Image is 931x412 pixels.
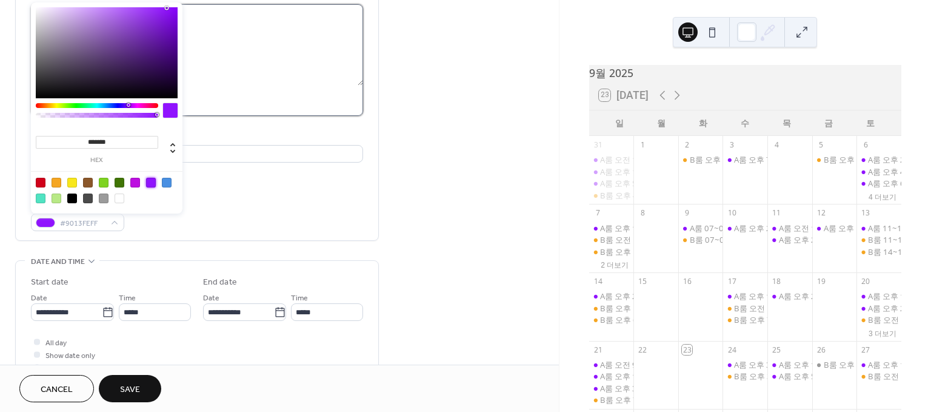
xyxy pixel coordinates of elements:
[727,277,737,287] div: 17
[203,292,219,305] span: Date
[856,314,901,325] div: B룸 오전 11~1, 신*철
[36,194,45,203] div: #50E3C2
[734,154,846,165] div: A룸 오후 7~9, [PERSON_NAME]
[41,383,73,396] span: Cancel
[856,246,901,257] div: B룸 14~18시, 김*진
[678,154,723,165] div: B룸 오후 9~11, 유*은
[67,194,77,203] div: #000000
[31,255,85,268] span: Date and time
[812,359,857,370] div: B룸 오후 1~3, 입금대기
[824,223,894,234] div: A룸 오후 1~3, 조*주
[589,223,634,234] div: A룸 오후 1~3, 윤*배
[600,371,724,382] div: A룸 오후 1~3, [PERSON_NAME]*지
[779,291,849,302] div: A룸 오후 2~4, 배*훈
[767,371,812,382] div: A룸 오후 5~7, 이*경
[589,303,634,314] div: B룸 오후 1~4, 조*희
[861,140,871,150] div: 6
[816,208,826,218] div: 12
[589,314,634,325] div: B룸 오후 6~8, 박*진
[589,291,634,302] div: A룸 오후 2~4, 조*찬
[816,140,826,150] div: 5
[115,178,124,187] div: #417505
[120,383,140,396] span: Save
[115,194,124,203] div: #FFFFFF
[734,371,858,382] div: B룸 오후 3~5, [PERSON_NAME]*웅
[593,140,603,150] div: 31
[641,110,682,135] div: 월
[682,140,692,150] div: 2
[734,359,809,370] div: A룸 오후 3~5, 유**아
[600,223,724,234] div: A룸 오후 1~3, [PERSON_NAME]*배
[772,277,782,287] div: 18
[856,154,901,165] div: A룸 오후 2~4, 신*철
[767,234,812,245] div: A룸 오후 2~4, 윤*확
[856,234,901,245] div: B룸 11~14시, 설*호
[589,166,634,177] div: A룸 오후 1~3, 한*수
[60,217,105,230] span: #9013FEFF
[31,130,361,143] div: Location
[638,140,648,150] div: 1
[727,208,737,218] div: 10
[99,178,108,187] div: #7ED321
[130,178,140,187] div: #BD10E0
[589,371,634,382] div: A룸 오후 1~3, 김*지
[589,246,634,257] div: B룸 오후 1~3, 조*솔
[589,65,901,81] div: 9월 2025
[772,140,782,150] div: 4
[824,359,906,370] div: B룸 오후 1~3, 입금대기
[45,337,67,350] span: All day
[203,276,237,289] div: End date
[690,223,761,234] div: A룸 07~09시, T**선
[722,359,767,370] div: A룸 오후 3~5, 유**아
[856,371,901,382] div: B룸 오전 10~12, 강*민
[816,277,826,287] div: 19
[600,246,671,257] div: B룸 오후 1~3, 조*솔
[682,110,724,135] div: 화
[99,375,161,402] button: Save
[589,359,634,370] div: A룸 오전 9~11, 김*진
[812,223,857,234] div: A룸 오후 1~3, 조*주
[146,178,156,187] div: #9013FE
[593,345,603,355] div: 21
[638,345,648,355] div: 22
[83,178,93,187] div: #8B572A
[600,383,724,394] div: A룸 오후 3~6, [PERSON_NAME]*나
[864,190,901,203] button: 4 더보기
[690,234,761,245] div: B룸 07~09시, T**선
[36,157,158,164] label: hex
[589,178,634,189] div: A룸 오후 5~7, 오*민
[856,359,901,370] div: A룸 오후 1~4, 김*주
[767,223,812,234] div: A룸 오전 11~1, 김*보
[600,394,724,405] div: B룸 오후 7~9, [PERSON_NAME]*린
[772,208,782,218] div: 11
[682,208,692,218] div: 9
[45,350,95,362] span: Show date only
[767,359,812,370] div: A룸 오후 1~5, 김*진
[727,140,737,150] div: 3
[734,291,804,302] div: A룸 오후 1~4, 유*림
[724,110,766,135] div: 수
[734,314,858,325] div: B룸 오후 7~9, [PERSON_NAME]*원
[734,303,810,314] div: B룸 오전 11~1, 황*욱
[812,154,857,165] div: B룸 오후 1~3, 김*하
[600,314,724,325] div: B룸 오후 6~8, [PERSON_NAME]*진
[600,178,670,189] div: A룸 오후 5~7, 오*민
[682,277,692,287] div: 16
[600,190,671,201] div: B룸 오후 4~6, 유*은
[722,154,767,165] div: A룸 오후 7~9, 김*준
[861,208,871,218] div: 13
[162,178,172,187] div: #4A90E2
[99,194,108,203] div: #9B9B9B
[589,234,634,245] div: B룸 오전 11~1, 정*수
[678,234,723,245] div: B룸 07~09시, T**선
[722,223,767,234] div: A룸 오후 2~4, 권*진
[856,303,901,314] div: A룸 오후 2~4, 박*민
[596,258,633,271] button: 2 더보기
[856,178,901,189] div: A룸 오후 6~8, 최*재
[52,178,61,187] div: #F5A623
[119,292,136,305] span: Time
[850,110,892,135] div: 토
[36,178,45,187] div: #D0021B
[864,326,901,340] button: 3 더보기
[638,277,648,287] div: 15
